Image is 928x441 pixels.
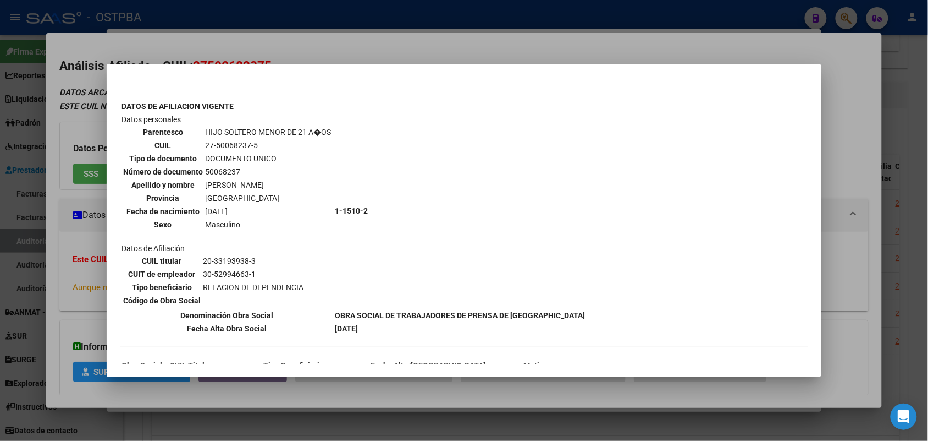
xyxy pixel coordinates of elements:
th: Obra Social [121,360,163,372]
th: CUIL titular [123,255,201,267]
th: Fecha Alta/[GEOGRAPHIC_DATA] [370,360,486,372]
th: Número de documento [123,166,203,178]
td: 30-52994663-1 [202,268,304,280]
th: Sexo [123,219,203,231]
td: DOCUMENTO UNICO [205,153,332,165]
td: [PERSON_NAME] [205,179,332,191]
td: 20-33193938-3 [202,255,304,267]
th: Tipo beneficiario [123,281,201,293]
div: Open Intercom Messenger [891,404,917,430]
b: [DATE] [335,324,358,333]
td: 50068237 [205,166,332,178]
td: [DATE] [205,205,332,217]
th: Fecha Alta Obra Social [121,323,333,335]
td: 27-50068237-5 [205,139,332,151]
th: Motivo [487,360,584,372]
td: RELACION DE DEPENDENCIA [202,281,304,293]
th: Tipo de documento [123,153,203,165]
th: Tipo Beneficiario [219,360,369,372]
th: Fecha de nacimiento [123,205,203,217]
th: CUIL Titular [164,360,218,372]
th: Apellido y nombre [123,179,203,191]
th: CUIT de empleador [123,268,201,280]
th: CUIL [123,139,203,151]
td: [GEOGRAPHIC_DATA] [205,192,332,204]
th: Código de Obra Social [123,295,201,307]
b: 1-1510-2 [335,206,368,215]
b: DATOS DE AFILIACION VIGENTE [121,102,234,111]
b: OBRA SOCIAL DE TRABAJADORES DE PRENSA DE [GEOGRAPHIC_DATA] [335,311,585,320]
th: Provincia [123,192,203,204]
th: Denominación Obra Social [121,309,333,322]
td: Datos personales Datos de Afiliación [121,113,333,308]
th: Parentesco [123,126,203,138]
td: Masculino [205,219,332,231]
td: HIJO SOLTERO MENOR DE 21 A�OS [205,126,332,138]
